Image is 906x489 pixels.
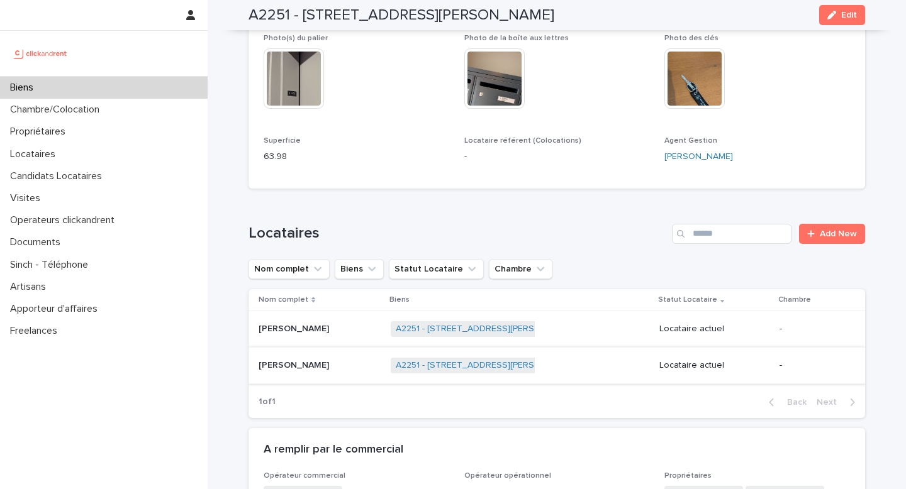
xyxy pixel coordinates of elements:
button: Nom complet [249,259,330,279]
button: Chambre [489,259,552,279]
span: Photo(s) du palier [264,35,328,42]
span: Opérateur commercial [264,472,345,480]
p: Apporteur d'affaires [5,303,108,315]
span: Propriétaires [664,472,712,480]
p: Nom complet [259,293,308,307]
p: Propriétaires [5,126,75,138]
a: A2251 - [STREET_ADDRESS][PERSON_NAME] [396,324,579,334]
button: Edit [819,5,865,25]
p: 63.98 [264,150,449,163]
button: Next [812,397,865,408]
p: Sinch - Téléphone [5,259,98,271]
p: Documents [5,236,70,248]
a: A2251 - [STREET_ADDRESS][PERSON_NAME] [396,360,579,371]
span: Superficie [264,137,301,145]
span: Locataire référent (Colocations) [464,137,581,145]
p: Chambre/Colocation [5,104,109,116]
p: 1 of 1 [249,387,286,417]
h1: Locataires [249,224,667,243]
button: Statut Locataire [389,259,484,279]
p: Biens [5,82,43,94]
span: Photo de la boîte aux lettres [464,35,569,42]
p: Biens [389,293,410,307]
span: Photo des clés [664,35,719,42]
p: Visites [5,192,50,204]
span: Next [817,398,844,407]
h2: A remplir par le commercial [264,443,403,457]
p: - [780,360,845,371]
span: Agent Gestion [664,137,717,145]
p: Freelances [5,325,67,337]
p: Chambre [778,293,811,307]
p: Artisans [5,281,56,293]
p: Operateurs clickandrent [5,214,125,226]
tr: [PERSON_NAME][PERSON_NAME] A2251 - [STREET_ADDRESS][PERSON_NAME] Locataire actuel- [249,347,865,383]
p: - [464,150,650,163]
p: Locataire actuel [659,360,769,371]
input: Search [672,224,791,244]
span: Add New [820,229,857,238]
tr: [PERSON_NAME][PERSON_NAME] A2251 - [STREET_ADDRESS][PERSON_NAME] Locataire actuel- [249,311,865,348]
p: Locataire actuel [659,324,769,334]
h2: A2251 - [STREET_ADDRESS][PERSON_NAME] [249,6,554,25]
button: Biens [335,259,384,279]
p: [PERSON_NAME] [259,321,332,334]
p: Statut Locataire [658,293,717,307]
span: Opérateur opérationnel [464,472,551,480]
span: Edit [841,11,857,19]
p: Locataires [5,148,65,160]
a: Add New [799,224,865,244]
button: Back [759,397,812,408]
img: UCB0brd3T0yccxBKYDjQ [10,41,71,66]
a: [PERSON_NAME] [664,150,733,163]
p: - [780,324,845,334]
p: Candidats Locataires [5,170,112,182]
span: Back [780,398,807,407]
p: [PERSON_NAME] [259,358,332,371]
